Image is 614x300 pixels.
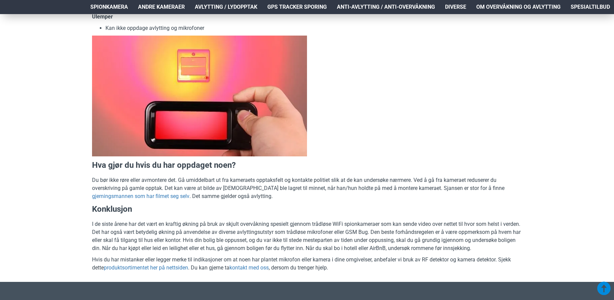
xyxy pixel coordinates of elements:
a: gjerningsmannen som har filmet seg selv [92,192,189,200]
span: Anti-avlytting / Anti-overvåkning [337,3,435,11]
a: produktsortimentet her på nettsiden [104,264,188,272]
img: kameralinse detektor [92,36,307,156]
p: I de siste årene har det vært en kraftig økning på bruk av skjult overvåkning spesielt gjennom tr... [92,220,522,252]
h3: Konklusjon [92,204,522,215]
a: kontakt med oss [229,264,269,272]
span: Andre kameraer [138,3,185,11]
p: Hvis du har mistanker eller legger merke til indikasjoner om at noen har plantet mikrofon eller k... [92,256,522,272]
p: Du bør ikke røre eller avmontere det. Gå umiddelbart ut fra kameraets opptaksfelt og kontakte pol... [92,176,522,200]
span: Spionkamera [90,3,128,11]
strong: Ulemper [92,13,113,20]
span: Spesialtilbud [571,3,610,11]
li: Kan ikke oppdage avlytting og mikrofoner [105,24,522,32]
span: Om overvåkning og avlytting [476,3,561,11]
span: GPS Tracker Sporing [267,3,327,11]
span: Diverse [445,3,466,11]
span: Avlytting / Lydopptak [195,3,257,11]
h3: Hva gjør du hvis du har oppdaget noen? [92,160,522,171]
